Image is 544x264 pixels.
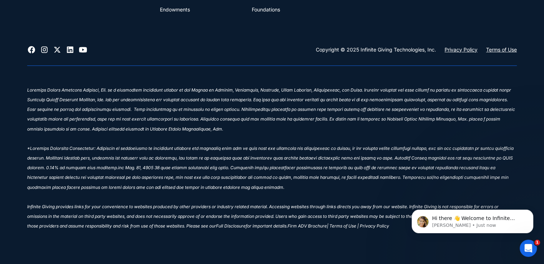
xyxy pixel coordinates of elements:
[445,45,477,54] a: Privacy Policy
[520,240,537,257] iframe: Intercom live chat
[316,45,436,54] div: Copyright © 2025 Infinite Giving Technologies, Inc.
[160,3,190,17] a: Endowments
[216,223,246,229] sup: Full Disclosure
[27,77,517,87] div: ‍ ‍ ‍
[534,240,540,245] span: 1
[401,195,544,245] iframe: Intercom notifications message
[27,87,516,229] sup: Loremips Dolors Ametcons Adipisci, Eli. se d eiusmodtem incididunt utlabor et dol Magnaa en Admin...
[486,45,517,54] a: Terms of Use
[288,224,327,231] a: Firm ADV Brochure
[252,3,280,17] a: Foundations
[327,223,389,229] sup: | Terms of Use | Privacy Policy
[246,223,288,229] sup: for important details.
[216,224,246,231] a: Full Disclosure
[288,223,327,229] sup: Firm ADV Brochure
